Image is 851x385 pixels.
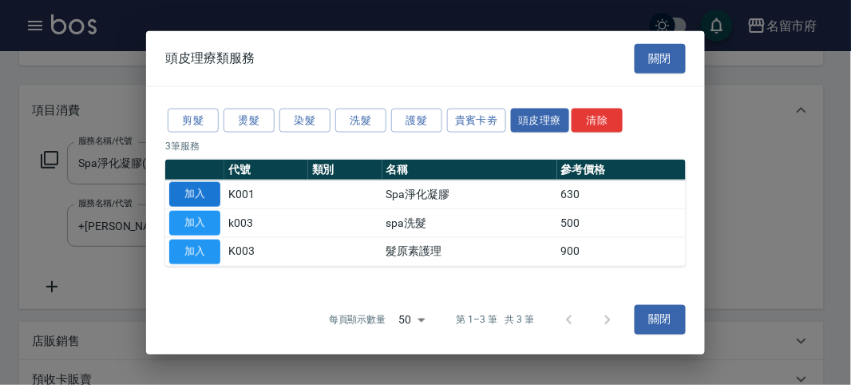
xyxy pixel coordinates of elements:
button: 清除 [572,108,623,133]
p: 3 筆服務 [165,139,686,153]
th: 代號 [224,160,308,181]
div: 50 [393,298,431,341]
button: 護髮 [391,108,442,133]
th: 類別 [308,160,382,181]
span: 頭皮理療類服務 [165,50,255,66]
button: 染髮 [279,108,331,133]
td: 630 [557,180,686,208]
td: Spa淨化凝膠 [382,180,557,208]
th: 名稱 [382,160,557,181]
button: 關閉 [635,305,686,335]
button: 剪髮 [168,108,219,133]
th: 參考價格 [557,160,686,181]
button: 加入 [169,211,220,236]
button: 關閉 [635,44,686,73]
button: 加入 [169,182,220,207]
p: 每頁顯示數量 [329,312,386,327]
td: 500 [557,208,686,237]
td: 900 [557,237,686,266]
button: 貴賓卡劵 [447,108,506,133]
button: 洗髮 [335,108,386,133]
button: 加入 [169,239,220,264]
button: 頭皮理療 [511,108,570,133]
button: 燙髮 [224,108,275,133]
td: K003 [224,237,308,266]
td: 髮原素護理 [382,237,557,266]
td: spa洗髮 [382,208,557,237]
td: k003 [224,208,308,237]
td: K001 [224,180,308,208]
p: 第 1–3 筆 共 3 筆 [457,312,534,327]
